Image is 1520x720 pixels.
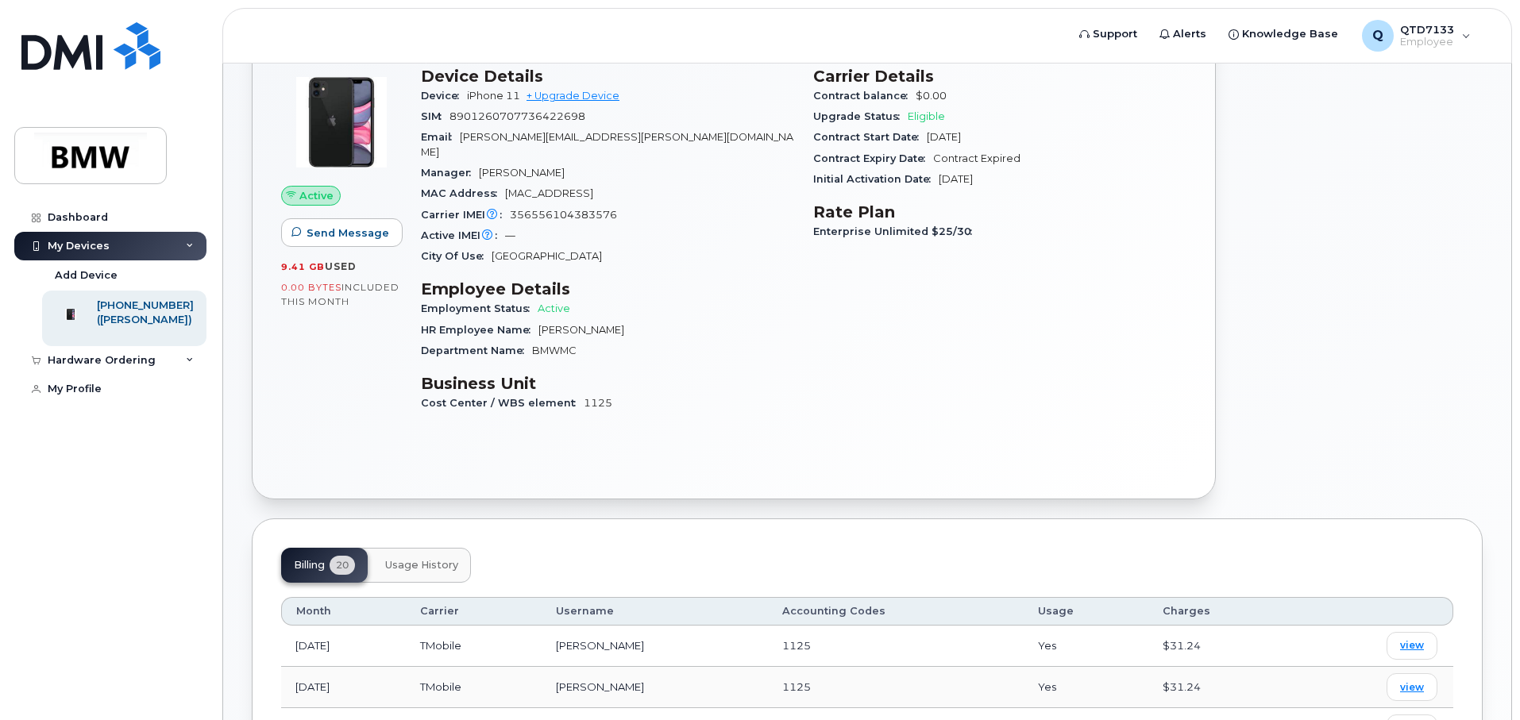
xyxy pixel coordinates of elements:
[281,597,406,626] th: Month
[813,152,933,164] span: Contract Expiry Date
[542,597,768,626] th: Username
[1242,26,1338,42] span: Knowledge Base
[505,229,515,241] span: —
[1217,18,1349,50] a: Knowledge Base
[421,167,479,179] span: Manager
[542,667,768,708] td: [PERSON_NAME]
[1024,667,1148,708] td: Yes
[813,90,916,102] span: Contract balance
[1093,26,1137,42] span: Support
[421,345,532,356] span: Department Name
[299,188,334,203] span: Active
[505,187,593,199] span: [MAC_ADDRESS]
[527,90,619,102] a: + Upgrade Device
[768,597,1024,626] th: Accounting Codes
[813,131,927,143] span: Contract Start Date
[421,302,538,314] span: Employment Status
[421,324,538,336] span: HR Employee Name
[813,225,980,237] span: Enterprise Unlimited $25/30
[813,173,939,185] span: Initial Activation Date
[421,67,794,86] h3: Device Details
[479,167,565,179] span: [PERSON_NAME]
[281,667,406,708] td: [DATE]
[1148,18,1217,50] a: Alerts
[406,667,542,708] td: TMobile
[1173,26,1206,42] span: Alerts
[421,250,492,262] span: City Of Use
[939,173,973,185] span: [DATE]
[933,152,1020,164] span: Contract Expired
[1163,680,1282,695] div: $31.24
[1024,597,1148,626] th: Usage
[1400,680,1424,695] span: view
[1400,23,1454,36] span: QTD7133
[406,597,542,626] th: Carrier
[421,110,449,122] span: SIM
[1148,597,1296,626] th: Charges
[281,218,403,247] button: Send Message
[325,260,357,272] span: used
[421,131,793,157] span: [PERSON_NAME][EMAIL_ADDRESS][PERSON_NAME][DOMAIN_NAME]
[538,302,570,314] span: Active
[1163,638,1282,653] div: $31.24
[421,187,505,199] span: MAC Address
[1400,36,1454,48] span: Employee
[813,67,1186,86] h3: Carrier Details
[1024,626,1148,667] td: Yes
[467,90,520,102] span: iPhone 11
[813,202,1186,221] h3: Rate Plan
[1068,18,1148,50] a: Support
[908,110,945,122] span: Eligible
[1372,26,1383,45] span: Q
[1387,673,1437,701] a: view
[782,680,811,693] span: 1125
[421,131,460,143] span: Email
[294,75,389,170] img: iPhone_11.jpg
[421,209,510,221] span: Carrier IMEI
[542,626,768,667] td: [PERSON_NAME]
[385,559,458,572] span: Usage History
[281,282,341,293] span: 0.00 Bytes
[584,397,612,409] span: 1125
[1351,20,1482,52] div: QTD7133
[510,209,617,221] span: 356556104383576
[449,110,585,122] span: 8901260707736422698
[538,324,624,336] span: [PERSON_NAME]
[307,225,389,241] span: Send Message
[281,261,325,272] span: 9.41 GB
[1387,632,1437,660] a: view
[1400,638,1424,653] span: view
[421,397,584,409] span: Cost Center / WBS element
[281,281,399,307] span: included this month
[1451,651,1508,708] iframe: Messenger Launcher
[782,639,811,652] span: 1125
[927,131,961,143] span: [DATE]
[916,90,947,102] span: $0.00
[421,374,794,393] h3: Business Unit
[406,626,542,667] td: TMobile
[421,279,794,298] h3: Employee Details
[492,250,602,262] span: [GEOGRAPHIC_DATA]
[421,229,505,241] span: Active IMEI
[281,626,406,667] td: [DATE]
[532,345,577,356] span: BMWMC
[813,110,908,122] span: Upgrade Status
[421,90,467,102] span: Device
